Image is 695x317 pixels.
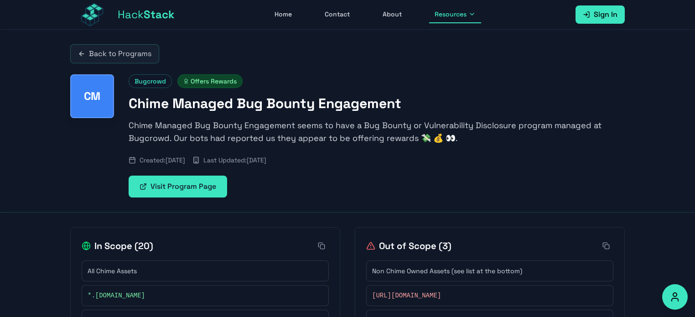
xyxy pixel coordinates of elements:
[129,95,625,112] h1: Chime Managed Bug Bounty Engagement
[129,176,227,197] a: Visit Program Page
[88,266,137,275] span: All Chime Assets
[177,74,243,88] span: Offers Rewards
[372,291,441,300] span: [URL][DOMAIN_NAME]
[140,156,185,165] span: Created: [DATE]
[88,291,145,300] span: *.[DOMAIN_NAME]
[144,7,175,21] span: Stack
[429,6,481,23] button: Resources
[118,7,175,22] span: Hack
[129,74,172,88] span: Bugcrowd
[129,119,625,145] p: Chime Managed Bug Bounty Engagement seems to have a Bug Bounty or Vulnerability Disclosure progra...
[594,9,617,20] span: Sign In
[314,239,329,253] button: Copy all in-scope items
[372,266,522,275] span: Non Chime Owned Assets (see list at the bottom)
[203,156,266,165] span: Last Updated: [DATE]
[70,44,159,63] a: Back to Programs
[377,6,407,23] a: About
[319,6,355,23] a: Contact
[269,6,297,23] a: Home
[662,284,688,310] button: Accessibility Options
[70,74,114,118] div: Chime Managed Bug Bounty Engagement
[435,10,467,19] span: Resources
[576,5,625,24] a: Sign In
[82,239,153,252] h2: In Scope ( 20 )
[599,239,613,253] button: Copy all out-of-scope items
[366,239,451,252] h2: Out of Scope ( 3 )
